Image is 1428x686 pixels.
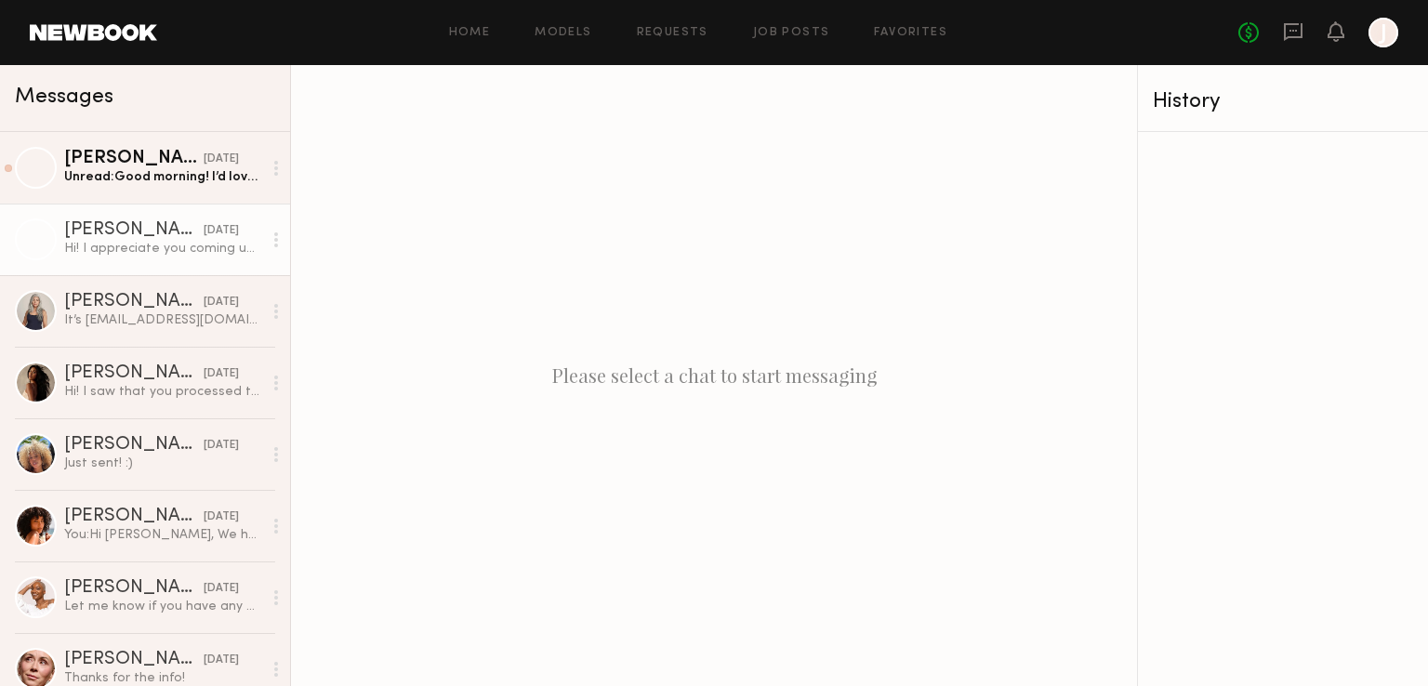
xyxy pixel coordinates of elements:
a: Models [535,27,591,39]
div: [DATE] [204,365,239,383]
div: Unread: Good morning! I’d love to do that with you. Whitelisting is extra at 30% off base per mon... [64,168,262,186]
div: [PERSON_NAME] [64,579,204,598]
div: [DATE] [204,294,239,311]
div: [DATE] [204,222,239,240]
div: Let me know if you have any other questions/edits [64,598,262,615]
div: [DATE] [204,508,239,526]
div: Hi! I appreciate you coming up in the rate however for raw footage and unlimited usage my rate wo... [64,240,262,257]
div: [PERSON_NAME] [64,150,204,168]
a: J [1368,18,1398,47]
div: [DATE] [204,437,239,455]
div: [DATE] [204,652,239,669]
div: [PERSON_NAME] [64,364,204,383]
div: [PERSON_NAME] [64,508,204,526]
a: Requests [637,27,708,39]
div: Please select a chat to start messaging [291,65,1137,686]
div: [PERSON_NAME] [64,436,204,455]
div: It’s [EMAIL_ADDRESS][DOMAIN_NAME] You are always welcome to come to me with offers slightly below... [64,311,262,329]
div: [PERSON_NAME] [64,293,204,311]
div: [DATE] [204,151,239,168]
div: You: Hi [PERSON_NAME], We have received it! We'll get back to you via email. [64,526,262,544]
div: Just sent! :) [64,455,262,472]
a: Job Posts [753,27,830,39]
a: Favorites [874,27,947,39]
span: Messages [15,86,113,108]
div: [DATE] [204,580,239,598]
div: [PERSON_NAME] [64,221,204,240]
div: History [1153,91,1413,112]
div: [PERSON_NAME] [64,651,204,669]
a: Home [449,27,491,39]
div: Hi! I saw that you processed the payment. I was wondering if you guys added the $50 that we agreed? [64,383,262,401]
